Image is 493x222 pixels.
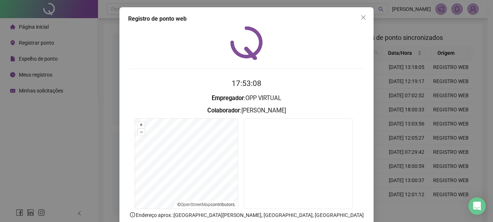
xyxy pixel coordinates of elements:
[128,15,365,23] div: Registro de ponto web
[360,15,366,20] span: close
[207,107,240,114] strong: Colaborador
[138,122,145,128] button: +
[129,211,136,218] span: info-circle
[128,94,365,103] h3: : OPP VIRTUAL
[468,197,486,215] div: Open Intercom Messenger
[232,79,261,88] time: 17:53:08
[358,12,369,23] button: Close
[128,211,365,219] p: Endereço aprox. : [GEOGRAPHIC_DATA][PERSON_NAME], [GEOGRAPHIC_DATA], [GEOGRAPHIC_DATA]
[212,95,244,102] strong: Empregador
[230,26,263,60] img: QRPoint
[180,202,211,207] a: OpenStreetMap
[128,106,365,115] h3: : [PERSON_NAME]
[177,202,236,207] li: © contributors.
[138,129,145,136] button: –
